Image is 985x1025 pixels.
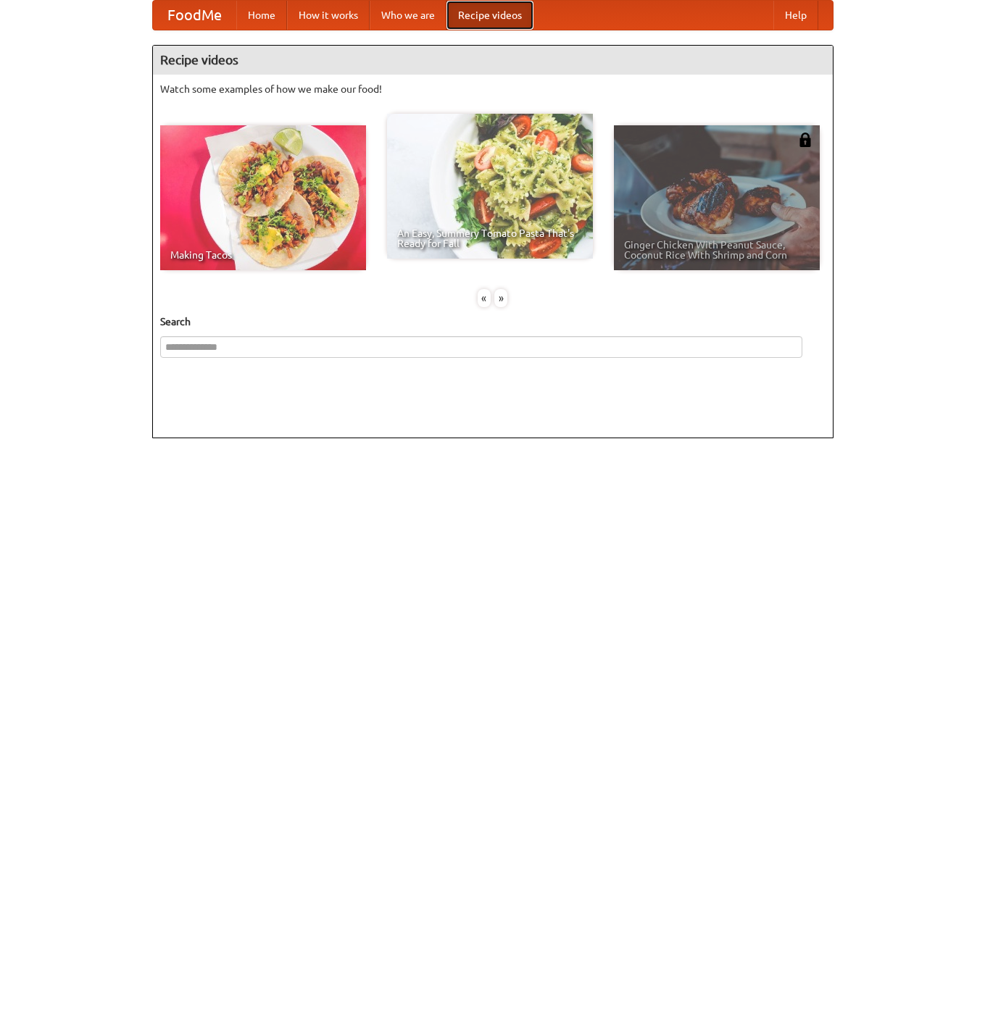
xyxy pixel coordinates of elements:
a: Recipe videos [446,1,533,30]
h4: Recipe videos [153,46,833,75]
a: Who we are [370,1,446,30]
a: FoodMe [153,1,236,30]
a: An Easy, Summery Tomato Pasta That's Ready for Fall [387,114,593,259]
span: Making Tacos [170,250,356,260]
a: Making Tacos [160,125,366,270]
a: Home [236,1,287,30]
h5: Search [160,314,826,329]
p: Watch some examples of how we make our food! [160,82,826,96]
img: 483408.png [798,133,812,147]
a: Help [773,1,818,30]
span: An Easy, Summery Tomato Pasta That's Ready for Fall [397,228,583,248]
a: How it works [287,1,370,30]
div: « [478,289,491,307]
div: » [494,289,507,307]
